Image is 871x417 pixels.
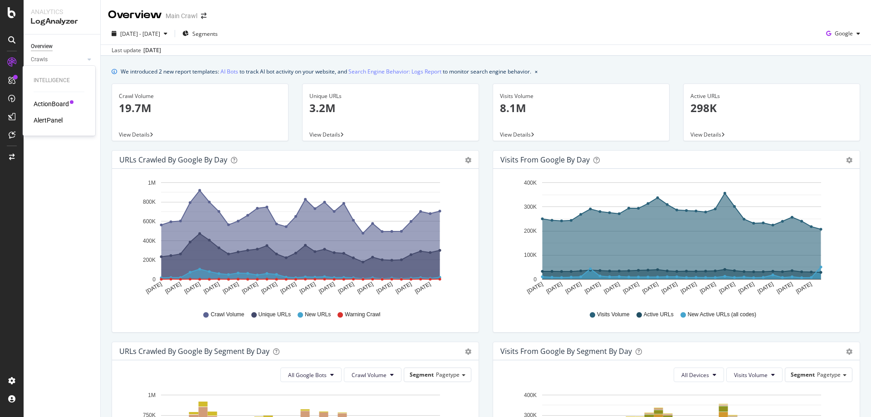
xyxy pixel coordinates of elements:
text: [DATE] [545,281,563,295]
div: Visits from Google by day [500,155,590,164]
div: LogAnalyzer [31,16,93,27]
a: ActionBoard [34,99,69,108]
text: [DATE] [145,281,163,295]
button: Google [822,26,864,41]
div: URLs Crawled by Google by day [119,155,227,164]
text: [DATE] [776,281,794,295]
text: [DATE] [661,281,679,295]
p: 8.1M [500,100,662,116]
span: New Active URLs (all codes) [688,311,756,319]
div: gear [846,348,852,355]
a: Search Engine Behavior: Logs Report [348,67,441,76]
span: Visits Volume [597,311,630,319]
text: 400K [524,392,537,398]
button: Visits Volume [726,368,783,382]
div: Active URLs [690,92,853,100]
span: New URLs [305,311,331,319]
button: Crawl Volume [344,368,401,382]
span: Crawl Volume [352,371,387,379]
button: close banner [533,65,540,78]
div: info banner [112,67,860,76]
text: 1M [148,392,156,398]
span: Segment [410,371,434,378]
div: Crawl Volume [119,92,281,100]
text: [DATE] [337,281,355,295]
text: [DATE] [757,281,775,295]
span: Warning Crawl [345,311,380,319]
span: Visits Volume [734,371,768,379]
a: AlertPanel [34,116,63,125]
button: [DATE] - [DATE] [108,26,171,41]
text: 0 [533,276,537,283]
text: [DATE] [564,281,582,295]
text: 100K [524,252,537,259]
span: Active URLs [644,311,674,319]
span: View Details [309,131,340,138]
text: 800K [143,199,156,206]
text: [DATE] [526,281,544,295]
div: URLs Crawled by Google By Segment By Day [119,347,269,356]
text: [DATE] [183,281,201,295]
button: Segments [179,26,221,41]
span: Segments [192,30,218,38]
text: [DATE] [641,281,659,295]
text: [DATE] [737,281,755,295]
a: Overview [31,42,94,51]
text: [DATE] [298,281,317,295]
span: View Details [119,131,150,138]
span: Crawl Volume [210,311,244,319]
text: [DATE] [414,281,432,295]
text: [DATE] [680,281,698,295]
text: [DATE] [583,281,602,295]
text: [DATE] [718,281,736,295]
span: All Google Bots [288,371,327,379]
iframe: Intercom live chat [840,386,862,408]
button: All Devices [674,368,724,382]
text: 400K [524,180,537,186]
text: [DATE] [622,281,640,295]
text: [DATE] [260,281,278,295]
span: View Details [690,131,721,138]
div: gear [465,348,471,355]
span: Unique URLs [259,311,291,319]
text: [DATE] [318,281,336,295]
text: [DATE] [376,281,394,295]
text: [DATE] [356,281,374,295]
text: [DATE] [603,281,621,295]
p: 19.7M [119,100,281,116]
div: Overview [108,7,162,23]
text: [DATE] [699,281,717,295]
p: 3.2M [309,100,472,116]
div: gear [465,157,471,163]
text: 200K [524,228,537,234]
div: Unique URLs [309,92,472,100]
text: [DATE] [202,281,220,295]
div: Last update [112,46,161,54]
span: Google [835,29,853,37]
text: 200K [143,257,156,263]
div: Visits Volume [500,92,662,100]
text: 400K [143,238,156,244]
text: [DATE] [395,281,413,295]
div: Visits from Google By Segment By Day [500,347,632,356]
p: 298K [690,100,853,116]
svg: A chart. [500,176,849,302]
text: [DATE] [164,281,182,295]
text: [DATE] [795,281,813,295]
svg: A chart. [119,176,468,302]
div: gear [846,157,852,163]
button: All Google Bots [280,368,342,382]
text: [DATE] [222,281,240,295]
span: Pagetype [817,371,841,378]
span: Segment [791,371,815,378]
a: AI Bots [220,67,238,76]
span: Pagetype [436,371,460,378]
div: Crawls [31,55,48,64]
div: [DATE] [143,46,161,54]
span: All Devices [681,371,709,379]
div: Intelligence [34,77,84,84]
text: [DATE] [279,281,298,295]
